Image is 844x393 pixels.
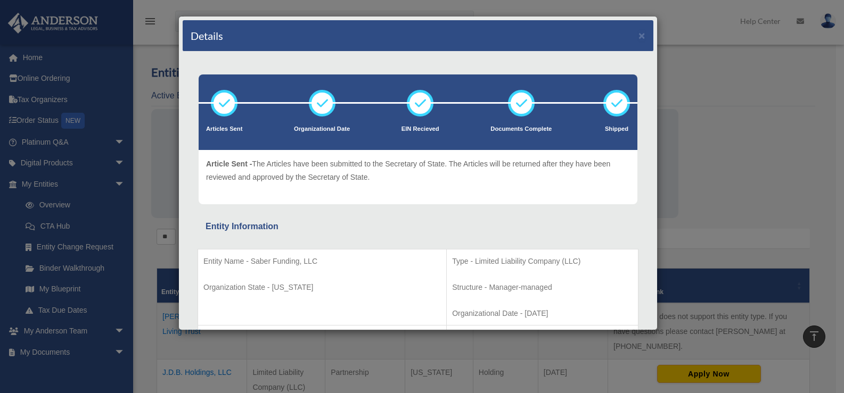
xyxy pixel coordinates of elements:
button: × [638,30,645,41]
p: The Articles have been submitted to the Secretary of State. The Articles will be returned after t... [206,157,630,183]
p: Organizational Date [294,124,350,135]
p: Organizational Date - [DATE] [452,307,633,320]
p: EIN Recieved [401,124,439,135]
p: Type - Limited Liability Company (LLC) [452,255,633,268]
p: Organization State - [US_STATE] [203,281,441,294]
p: Articles Sent [206,124,242,135]
h4: Details [191,28,223,43]
p: Structure - Manager-managed [452,281,633,294]
p: Entity Name - Saber Funding, LLC [203,255,441,268]
p: Shipped [603,124,630,135]
p: Documents Complete [490,124,552,135]
span: Article Sent - [206,160,252,168]
div: Entity Information [206,219,630,234]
